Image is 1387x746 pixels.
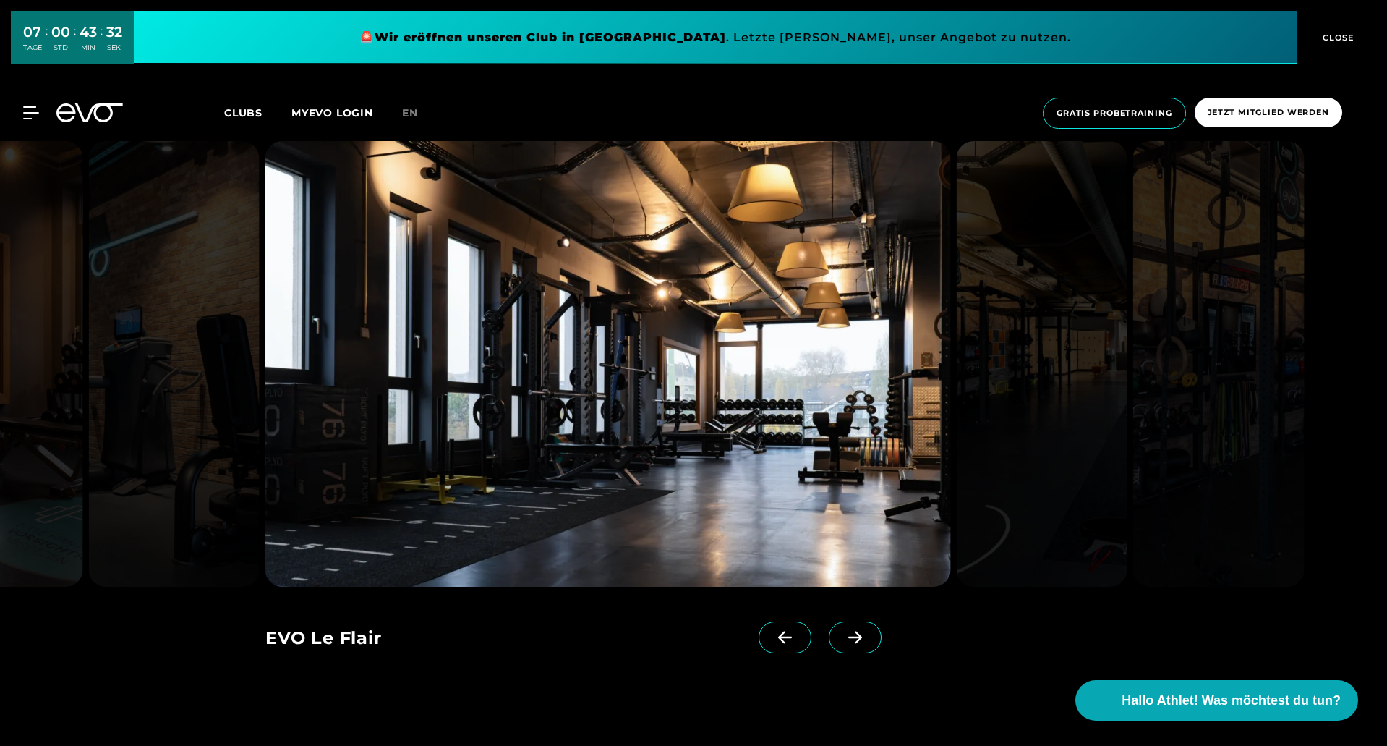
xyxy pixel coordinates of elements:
[1075,680,1358,721] button: Hallo Athlet! Was möchtest du tun?
[1190,98,1347,129] a: Jetzt Mitglied werden
[224,106,291,119] a: Clubs
[80,43,97,53] div: MIN
[51,43,70,53] div: STD
[956,141,1127,587] img: evofitness
[23,22,42,43] div: 07
[1057,107,1172,119] span: Gratis Probetraining
[402,105,435,122] a: en
[1297,11,1376,64] button: CLOSE
[101,23,103,62] div: :
[1133,141,1305,587] img: evofitness
[23,43,42,53] div: TAGE
[88,141,260,587] img: evofitness
[106,22,122,43] div: 32
[402,106,418,119] span: en
[291,106,373,119] a: MYEVO LOGIN
[74,23,76,62] div: :
[224,106,263,119] span: Clubs
[1208,106,1329,119] span: Jetzt Mitglied werden
[1122,691,1341,711] span: Hallo Athlet! Was möchtest du tun?
[106,43,122,53] div: SEK
[80,22,97,43] div: 43
[51,22,70,43] div: 00
[46,23,48,62] div: :
[1038,98,1190,129] a: Gratis Probetraining
[265,141,950,587] img: evofitness
[1319,31,1354,44] span: CLOSE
